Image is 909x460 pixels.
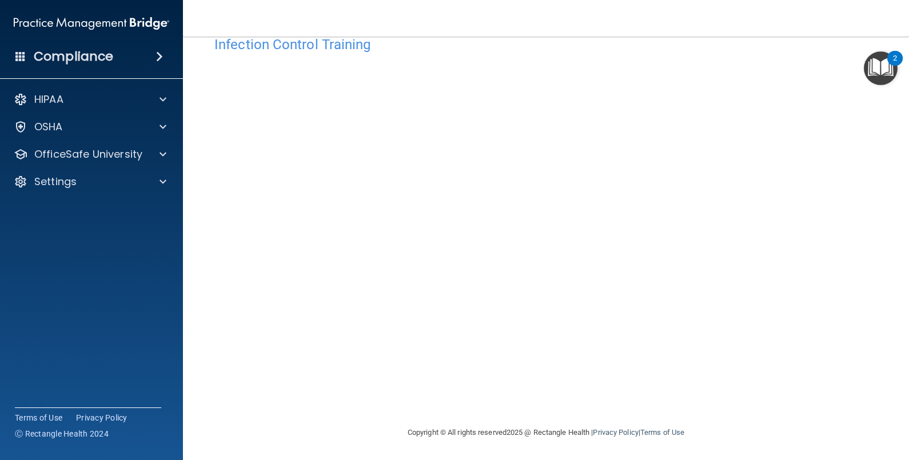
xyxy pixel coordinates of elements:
h4: Infection Control Training [214,37,878,52]
a: Privacy Policy [76,412,127,423]
a: OSHA [14,120,166,134]
p: HIPAA [34,93,63,106]
span: Ⓒ Rectangle Health 2024 [15,428,109,439]
iframe: Drift Widget Chat Controller [712,379,895,425]
a: OfficeSafe University [14,147,166,161]
button: Open Resource Center, 2 new notifications [864,51,898,85]
h4: Compliance [34,49,113,65]
p: OSHA [34,120,63,134]
img: PMB logo [14,12,169,35]
a: HIPAA [14,93,166,106]
a: Privacy Policy [593,428,638,437]
div: 2 [893,58,897,73]
iframe: infection-control-training [214,58,786,410]
a: Settings [14,175,166,189]
a: Terms of Use [15,412,62,423]
a: Terms of Use [640,428,684,437]
p: Settings [34,175,77,189]
div: Copyright © All rights reserved 2025 @ Rectangle Health | | [337,414,755,451]
p: OfficeSafe University [34,147,142,161]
